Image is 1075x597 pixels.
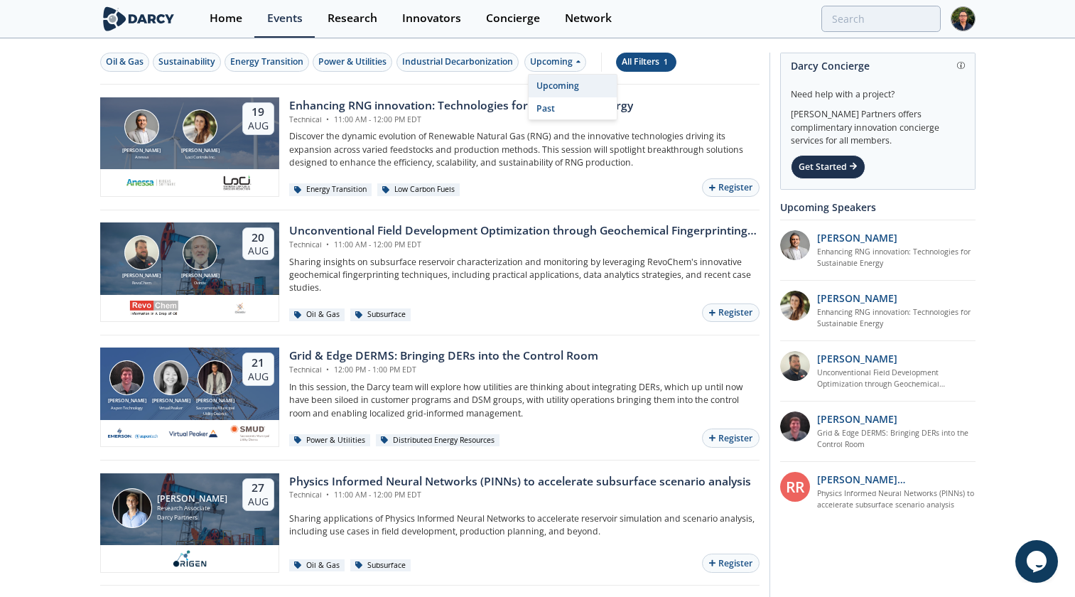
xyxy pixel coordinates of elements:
div: Aug [248,370,269,383]
div: Oil & Gas [289,559,345,572]
a: Enhancing RNG innovation: Technologies for Sustainable Energy [817,307,976,330]
a: Grid & Edge DERMS: Bringing DERs into the Control Room [817,428,976,451]
div: Technical 11:00 AM - 12:00 PM EDT [289,114,633,126]
div: Aug [248,495,269,508]
div: Oil & Gas [289,308,345,321]
div: [PERSON_NAME] [105,397,149,405]
div: Sacramento Municipal Utility District. [193,405,237,417]
img: Jonathan Curtis [109,360,144,395]
div: 20 [248,231,269,245]
div: Home [210,13,242,24]
img: cb84fb6c-3603-43a1-87e3-48fd23fb317a [108,425,158,442]
div: Sustainability [158,55,215,68]
div: Research [328,13,377,24]
span: • [324,365,332,375]
div: Upcoming Speakers [780,195,976,220]
div: Research Associate [157,504,227,513]
div: [PERSON_NAME] Partners offers complimentary innovation concierge services for all members. [791,101,965,148]
img: Juan Mayol [112,488,152,528]
div: Aug [248,244,269,257]
div: RevoChem [119,280,163,286]
a: Amir Akbari [PERSON_NAME] Anessa Nicole Neff [PERSON_NAME] Loci Controls Inc. 19 Aug Enhancing RN... [100,97,760,197]
div: Industrial Decarbonization [402,55,513,68]
div: [PERSON_NAME] [178,272,222,280]
div: 27 [248,481,269,495]
div: [PERSON_NAME] [119,272,163,280]
div: [PERSON_NAME] [178,147,222,155]
div: Aspen Technology [105,405,149,411]
a: Physics Informed Neural Networks (PINNs) to accelerate subsurface scenario analysis [817,488,976,511]
p: In this session, the Darcy team will explore how utilities are thinking about integrating DERs, w... [289,381,760,420]
span: 1 [661,57,671,67]
span: • [324,490,332,500]
div: Ovintiv [178,280,222,286]
p: Sharing applications of Physics Informed Neural Networks to accelerate reservoir simulation and s... [289,512,760,539]
div: Darcy Partners [157,513,227,522]
span: • [324,114,332,124]
button: Power & Utilities [313,53,392,72]
p: [PERSON_NAME] [817,351,897,366]
iframe: chat widget [1015,540,1061,583]
img: Profile [951,6,976,31]
button: All Filters 1 [616,53,676,72]
p: Discover the dynamic evolution of Renewable Natural Gas (RNG) and the innovative technologies dri... [289,130,760,169]
div: Subsurface [350,559,411,572]
img: logo-wide.svg [100,6,178,31]
div: Technical 11:00 AM - 12:00 PM EDT [289,490,751,501]
img: 737ad19b-6c50-4cdf-92c7-29f5966a019e [780,291,810,321]
img: Smud.org.png [229,425,270,442]
p: [PERSON_NAME] [817,412,897,426]
div: Subsurface [350,308,411,321]
div: Past [529,97,617,120]
div: Innovators [402,13,461,24]
button: Industrial Decarbonization [396,53,519,72]
button: Register [702,554,759,573]
span: • [324,240,332,249]
div: 19 [248,105,269,119]
img: 2k2ez1SvSiOh3gKHmcgF [780,351,810,381]
img: John Sinclair [183,235,217,270]
div: Technical 12:00 PM - 1:00 PM EDT [289,365,598,376]
img: Amir Akbari [124,109,159,144]
a: Enhancing RNG innovation: Technologies for Sustainable Energy [817,247,976,269]
p: [PERSON_NAME] [817,230,897,245]
div: Events [267,13,303,24]
img: 1fdb2308-3d70-46db-bc64-f6eabefcce4d [780,230,810,260]
div: All Filters [622,55,671,68]
div: Concierge [486,13,540,24]
img: accc9a8e-a9c1-4d58-ae37-132228efcf55 [780,412,810,441]
div: Virtual Peaker [149,405,193,411]
div: Grid & Edge DERMS: Bringing DERs into the Control Room [289,348,598,365]
div: Darcy Concierge [791,53,965,78]
img: 2b793097-40cf-4f6d-9bc3-4321a642668f [221,174,252,191]
img: Bob Aylsworth [124,235,159,270]
div: Power & Utilities [318,55,387,68]
button: Register [702,303,759,323]
button: Register [702,429,759,448]
p: Sharing insights on subsurface reservoir characterization and monitoring by leveraging RevoChem's... [289,256,760,295]
div: Physics Informed Neural Networks (PINNs) to accelerate subsurface scenario analysis [289,473,751,490]
div: [PERSON_NAME] [193,397,237,405]
div: Power & Utilities [289,434,371,447]
div: Distributed Energy Resources [376,434,500,447]
img: 551440aa-d0f4-4a32-b6e2-e91f2a0781fe [126,174,175,191]
button: Energy Transition [225,53,309,72]
img: Yevgeniy Postnov [198,360,232,395]
input: Advanced Search [821,6,941,32]
a: Jonathan Curtis [PERSON_NAME] Aspen Technology Brenda Chew [PERSON_NAME] Virtual Peaker Yevgeniy ... [100,348,760,447]
div: Enhancing RNG innovation: Technologies for Sustainable Energy [289,97,633,114]
div: Network [565,13,612,24]
div: [PERSON_NAME] [157,494,227,504]
div: Unconventional Field Development Optimization through Geochemical Fingerprinting Technology [289,222,760,240]
div: [PERSON_NAME] [119,147,163,155]
div: Get Started [791,155,865,179]
div: Energy Transition [289,183,372,196]
div: RR [780,472,810,502]
div: Technical 11:00 AM - 12:00 PM EDT [289,240,760,251]
div: Loci Controls Inc. [178,154,222,160]
img: information.svg [957,62,965,70]
img: Brenda Chew [153,360,188,395]
div: Need help with a project? [791,78,965,101]
div: Upcoming [529,75,617,97]
a: Juan Mayol [PERSON_NAME] Research Associate Darcy Partners 27 Aug Physics Informed Neural Network... [100,473,760,573]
